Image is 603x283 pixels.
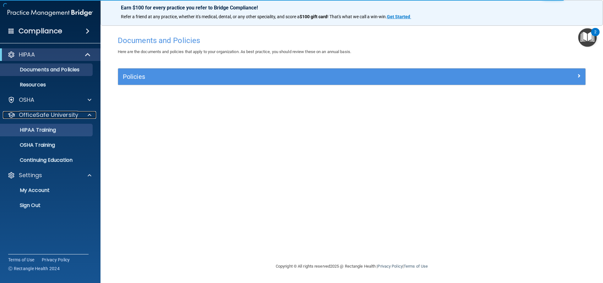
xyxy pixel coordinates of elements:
div: Copyright © All rights reserved 2025 @ Rectangle Health | | [237,256,466,276]
p: HIPAA Training [4,127,56,133]
a: Get Started [387,14,411,19]
a: OSHA [8,96,91,104]
a: HIPAA [8,51,91,58]
p: HIPAA [19,51,35,58]
p: Continuing Education [4,157,90,163]
h5: Policies [123,73,464,80]
a: Policies [123,72,581,82]
p: Documents and Policies [4,67,90,73]
a: Settings [8,171,91,179]
strong: $100 gift card [300,14,327,19]
h4: Documents and Policies [118,36,586,45]
strong: Get Started [387,14,410,19]
span: Refer a friend at any practice, whether it's medical, dental, or any other speciality, and score a [121,14,300,19]
p: OfficeSafe University [19,111,78,119]
img: PMB logo [8,7,93,19]
h4: Compliance [19,27,62,35]
a: Privacy Policy [42,257,70,263]
span: Here are the documents and policies that apply to your organization. As best practice, you should... [118,49,351,54]
p: Earn $100 for every practice you refer to Bridge Compliance! [121,5,583,11]
p: OSHA Training [4,142,55,148]
a: OfficeSafe University [8,111,91,119]
p: My Account [4,187,90,193]
button: Open Resource Center, 2 new notifications [578,28,597,47]
p: Resources [4,82,90,88]
span: ! That's what we call a win-win. [327,14,387,19]
div: 2 [594,32,596,40]
p: OSHA [19,96,35,104]
span: Ⓒ Rectangle Health 2024 [8,265,60,272]
a: Privacy Policy [378,264,402,269]
p: Settings [19,171,42,179]
a: Terms of Use [8,257,34,263]
p: Sign Out [4,202,90,209]
a: Terms of Use [404,264,428,269]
